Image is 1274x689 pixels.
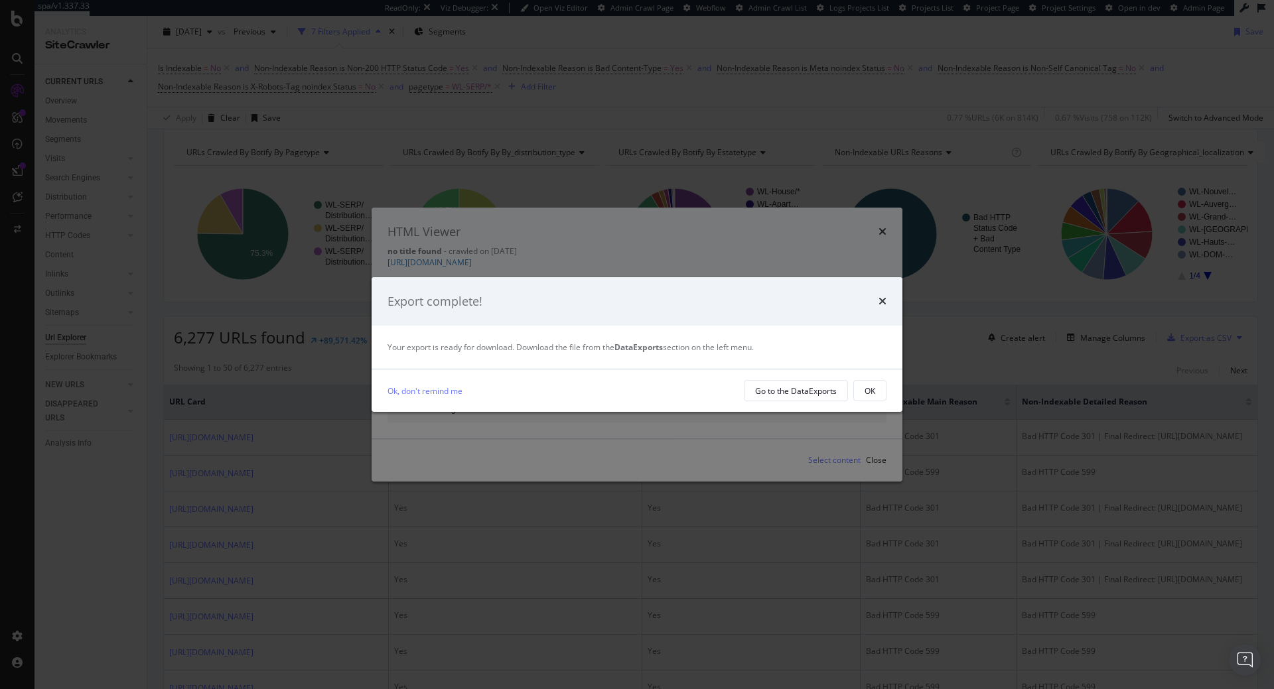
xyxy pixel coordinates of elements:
a: Ok, don't remind me [388,384,462,398]
span: section on the left menu. [614,342,754,353]
div: Export complete! [388,293,482,310]
div: modal [372,277,902,412]
button: Go to the DataExports [744,380,848,401]
strong: DataExports [614,342,663,353]
button: OK [853,380,886,401]
div: times [879,293,886,310]
div: Open Intercom Messenger [1229,644,1261,676]
div: OK [865,385,875,397]
div: Go to the DataExports [755,385,837,397]
div: Your export is ready for download. Download the file from the [388,342,886,353]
